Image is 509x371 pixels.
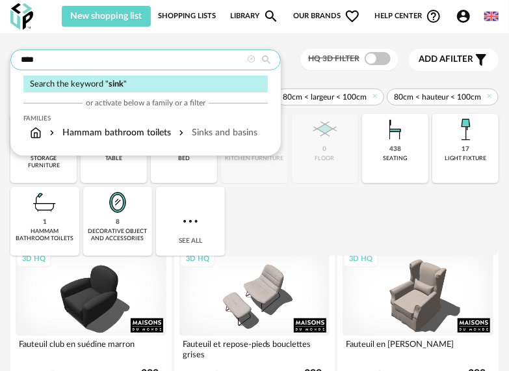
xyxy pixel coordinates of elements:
[62,6,151,27] button: New shopping list
[23,115,268,122] div: Families
[30,126,42,139] img: svg+xml;base64,PHN2ZyB3aWR0aD0iMTYiIGhlaWdodD0iMTciIHZpZXdCb3g9IjAgMCAxNiAxNyIgZmlsbD0ibm9uZSIgeG...
[47,126,171,139] div: Hammam bathroom toilets
[14,228,75,243] div: hammam bathroom toilets
[16,336,166,362] div: Fauteuil club en suédine marron
[445,155,486,162] div: light fixture
[383,155,407,162] div: seating
[450,114,481,145] img: Luminaire.png
[158,6,216,27] a: Shopping Lists
[374,8,441,24] span: Help centerHelp Circle Outline icon
[389,145,401,154] div: 438
[180,211,201,232] img: more.7b13dc1.svg
[178,155,190,162] div: bed
[394,92,481,102] span: 80cm < hauteur < 100cm
[409,49,499,71] button: Add afilter Filter icon
[263,8,279,24] span: Magnify icon
[87,228,148,243] div: decorative object and accessories
[86,98,205,108] span: or activate below a family or a filter
[419,54,473,65] span: filter
[456,8,477,24] span: Account Circle icon
[179,336,330,362] div: Fauteuil et repose-pieds bouclettes grises
[43,218,47,227] div: 1
[473,52,489,68] span: Filter icon
[109,80,124,88] span: sink
[426,8,441,24] span: Help Circle Outline icon
[308,55,359,62] span: HQ 3D filter
[71,12,142,21] span: New shopping list
[283,92,367,102] span: 80cm < largeur < 100cm
[345,8,360,24] span: Heart Outline icon
[456,8,471,24] span: Account Circle icon
[293,6,360,27] span: Our brands
[156,187,225,256] div: See all
[419,55,445,64] span: Add a
[29,187,60,218] img: Salle%20de%20bain.png
[105,155,122,162] div: table
[47,126,57,139] img: svg+xml;base64,PHN2ZyB3aWR0aD0iMTYiIGhlaWdodD0iMTYiIHZpZXdCb3g9IjAgMCAxNiAxNiIgZmlsbD0ibm9uZSIgeG...
[116,218,120,227] div: 8
[343,336,493,362] div: Fauteuil en [PERSON_NAME]
[23,76,268,93] div: Search the keyword " "
[343,251,378,268] div: 3D HQ
[380,114,411,145] img: Assise.png
[230,6,279,27] a: LibraryMagnify icon
[180,251,215,268] div: 3D HQ
[16,251,51,268] div: 3D HQ
[14,155,73,170] div: storage furniture
[10,3,33,30] img: OXP
[102,187,133,218] img: Miroir.png
[484,9,499,23] img: us
[462,145,469,154] div: 17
